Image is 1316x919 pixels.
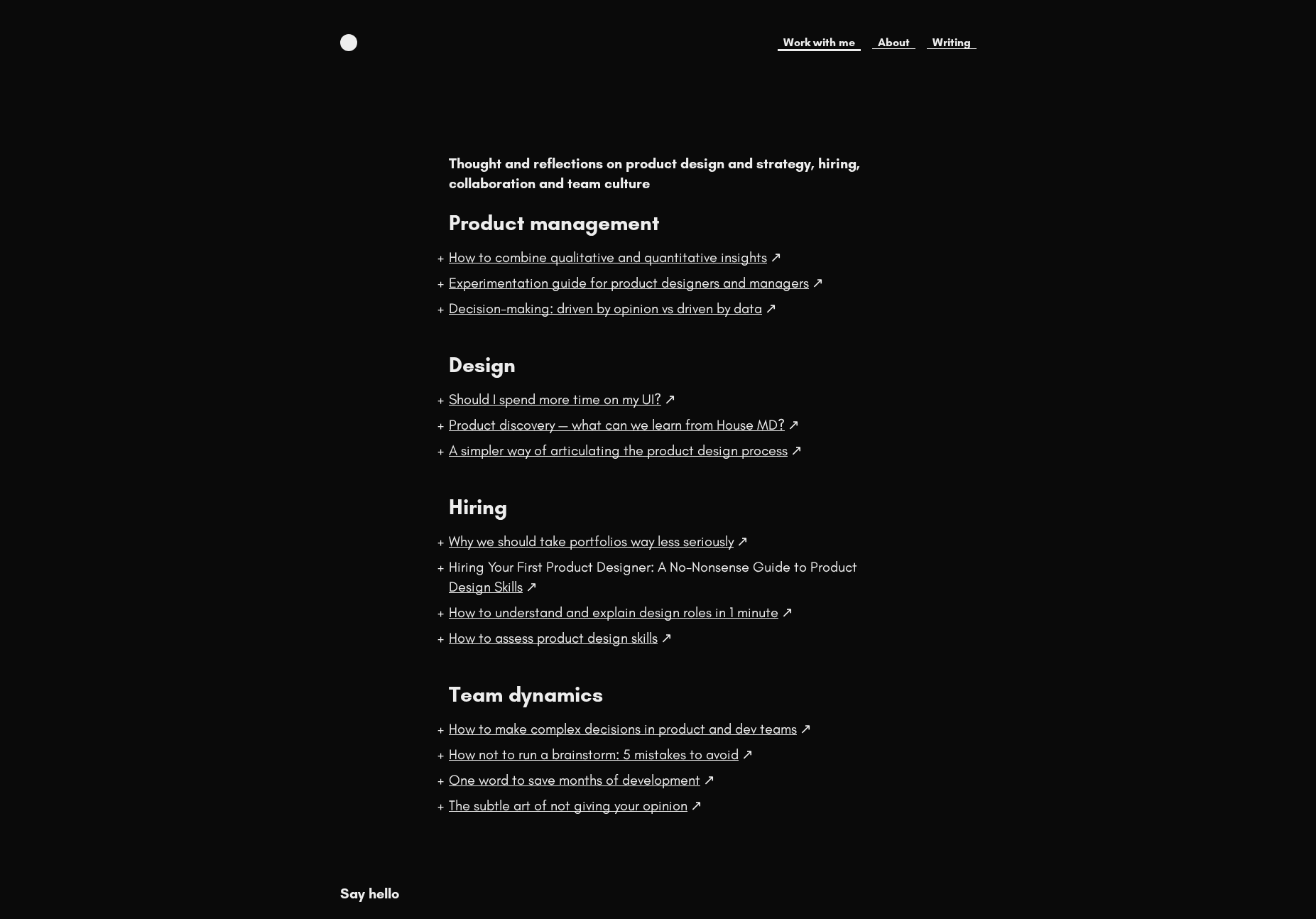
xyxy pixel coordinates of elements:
a: Writing [927,34,977,51]
span: ↗ [690,797,702,814]
h3: Design [449,352,867,378]
h3: Hiring [449,494,867,520]
span: ↗ [800,720,812,737]
a: Decision-making: driven by opinion vs driven by data [449,300,762,317]
h3: Say hello [340,883,977,903]
a: About [872,34,915,51]
h2: Thought and reflections on product design and strategy, hiring, collaboration and team culture [449,153,867,193]
span: ↗ [790,442,803,459]
span: ↗ [664,391,676,408]
h3: Team dynamics [449,682,867,707]
a: How to make complex decisions in product and dev teams [449,720,797,737]
span: ↗ [741,746,754,763]
span: ↗ [770,249,782,266]
a: Product discovery — what can we learn from House MD? [449,416,785,433]
a: Work with me [778,34,861,51]
span: ↗ [526,578,538,595]
span: ↗ [781,604,793,621]
a: The subtle art of not giving your opinion [449,797,687,814]
span: ↗ [765,300,777,317]
a: A simpler way of articulating the product design process [449,442,788,459]
h3: Product management [449,210,867,236]
span: ↗ [660,629,673,646]
a: How to assess product design skills [449,629,658,646]
a: Should I spend more time on my UI? [449,391,661,408]
a: How to combine qualitative and quantitative insights [449,249,767,266]
a: One word to save months of development [449,771,700,788]
span: ↗ [812,274,824,291]
span: ↗ [788,416,800,433]
a: How not to run a brainstorm: 5 mistakes to avoid [449,746,739,763]
span: ↗ [736,533,749,550]
a: How to understand and explain design roles in 1 minute [449,604,778,621]
span: ↗ [703,771,715,788]
a: Experimentation guide for product designers and managers [449,274,809,291]
a: Why we should take portfolios way less seriously [449,533,734,550]
a: Hiring Your First Product Designer: A No-Nonsense Guide to Product Design Skills [449,558,857,595]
